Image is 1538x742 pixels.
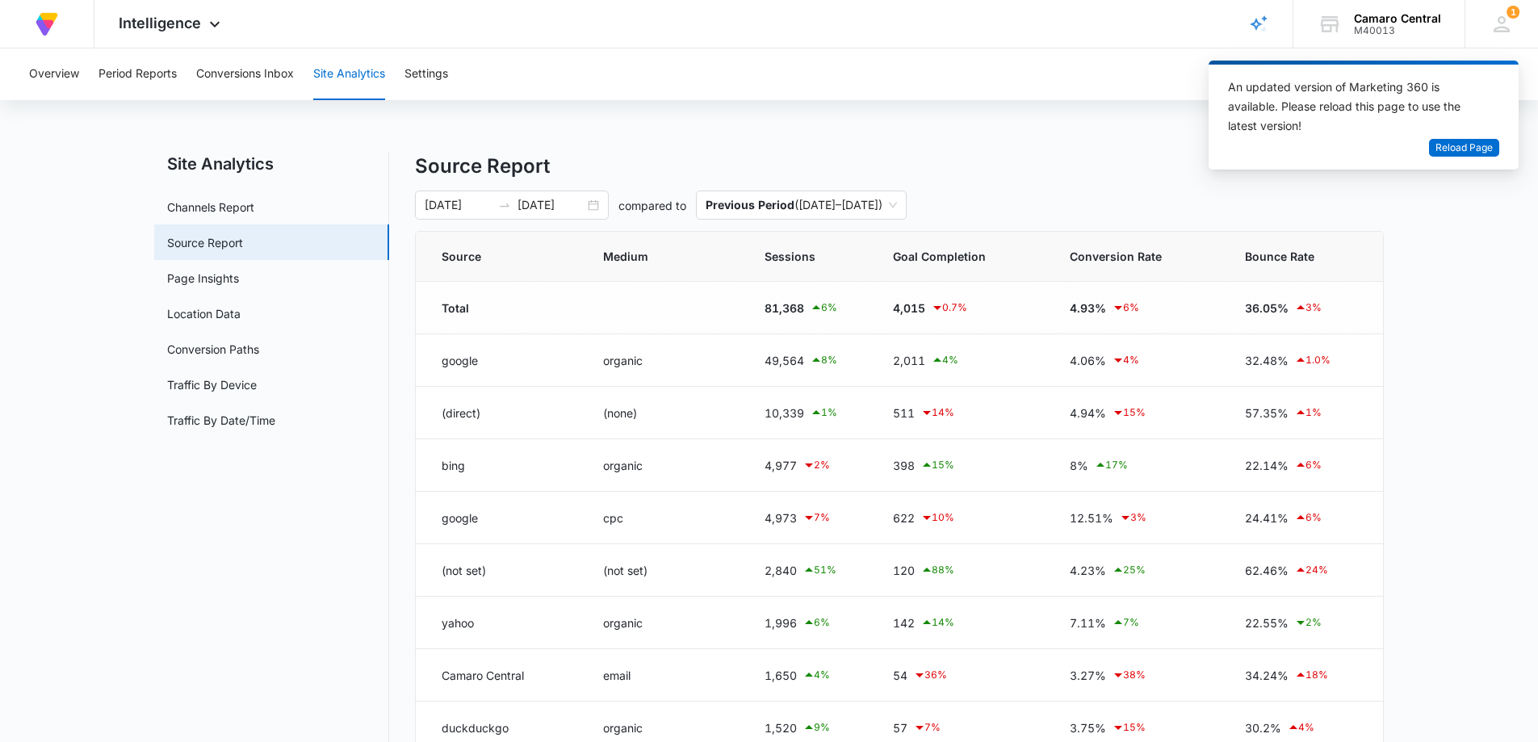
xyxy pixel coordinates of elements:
td: (none) [584,387,744,439]
td: (not set) [416,544,584,597]
div: 2,011 [893,350,1031,370]
div: 4.06% [1070,350,1207,370]
div: account name [1354,12,1441,25]
div: 14 % [920,403,954,422]
div: 1 % [1294,403,1322,422]
div: notifications count [1507,6,1519,19]
div: 1 % [810,403,837,422]
div: 3.27% [1070,665,1207,685]
td: yahoo [416,597,584,649]
div: 36.05% [1245,298,1357,317]
div: 49,564 [765,350,854,370]
span: swap-right [498,199,511,212]
button: Settings [404,48,448,100]
div: 15 % [920,455,954,475]
div: 1,650 [765,665,854,685]
span: to [498,199,511,212]
p: compared to [618,197,686,214]
button: Reload Page [1429,139,1499,157]
div: 2,840 [765,560,854,580]
div: 18 % [1294,665,1328,685]
div: 1.0 % [1294,350,1331,370]
div: 511 [893,403,1031,422]
div: 10 % [920,508,954,527]
div: 6 % [803,613,830,632]
div: 3 % [1119,508,1146,527]
button: Period Reports [98,48,177,100]
div: 2 % [1294,613,1322,632]
div: 4,977 [765,455,854,475]
div: 10,339 [765,403,854,422]
span: Source [442,248,541,265]
div: 54 [893,665,1031,685]
div: 1,996 [765,613,854,632]
div: 81,368 [765,298,854,317]
p: Previous Period [706,198,794,212]
div: An updated version of Marketing 360 is available. Please reload this page to use the latest version! [1228,78,1480,136]
td: organic [584,334,744,387]
div: 7 % [913,718,941,737]
div: 62.46% [1245,560,1357,580]
div: 4,973 [765,508,854,527]
a: Page Insights [167,270,239,287]
div: 17 % [1094,455,1128,475]
td: (direct) [416,387,584,439]
div: 4 % [931,350,958,370]
span: ( [DATE] – [DATE] ) [706,191,897,219]
img: Volusion [32,10,61,39]
div: 3.75% [1070,718,1207,737]
div: account id [1354,25,1441,36]
div: 15 % [1112,403,1146,422]
td: Camaro Central [416,649,584,702]
div: 142 [893,613,1031,632]
button: Site Analytics [313,48,385,100]
div: 24.41% [1245,508,1357,527]
div: 120 [893,560,1031,580]
div: 7.11% [1070,613,1207,632]
div: 4 % [1112,350,1139,370]
a: Conversion Paths [167,341,259,358]
td: google [416,334,584,387]
h4: Source Report [415,152,1384,181]
div: 36 % [913,665,947,685]
div: 0.7 % [931,298,967,317]
span: 1 [1507,6,1519,19]
div: 24 % [1294,560,1328,580]
div: 1,520 [765,718,854,737]
div: 38 % [1112,665,1146,685]
a: Channels Report [167,199,254,216]
div: 4 % [803,665,830,685]
div: 3 % [1294,298,1322,317]
div: 7 % [803,508,830,527]
td: Total [416,282,584,334]
td: bing [416,439,584,492]
td: cpc [584,492,744,544]
button: Conversions Inbox [196,48,294,100]
div: 88 % [920,560,954,580]
div: 6 % [1294,455,1322,475]
div: 2 % [803,455,830,475]
input: End date [518,196,585,214]
a: Location Data [167,305,241,322]
div: 6 % [1112,298,1139,317]
div: 25 % [1112,560,1146,580]
div: 6 % [810,298,837,317]
div: 4 % [1287,718,1314,737]
div: 57.35% [1245,403,1357,422]
div: 4.94% [1070,403,1207,422]
a: Traffic By Date/Time [167,412,275,429]
div: 32.48% [1245,350,1357,370]
input: Start date [425,196,492,214]
div: 398 [893,455,1031,475]
div: 622 [893,508,1031,527]
div: 4,015 [893,298,1031,317]
a: Source Report [167,234,243,251]
div: 15 % [1112,718,1146,737]
div: 6 % [1294,508,1322,527]
td: (not set) [584,544,744,597]
button: Overview [29,48,79,100]
span: Reload Page [1435,140,1493,156]
span: Medium [603,248,702,265]
div: 8 % [810,350,837,370]
div: 14 % [920,613,954,632]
